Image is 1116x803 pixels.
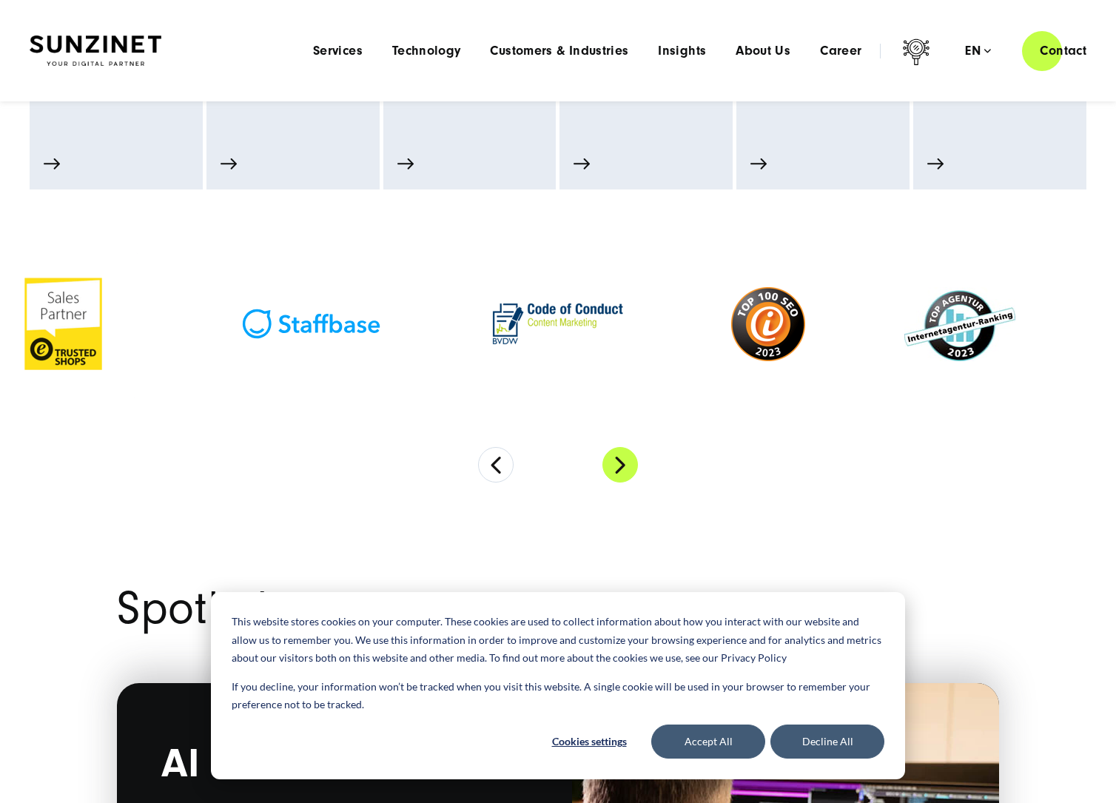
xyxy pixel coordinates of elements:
[651,725,765,759] button: Accept All
[736,44,790,58] a: About Us
[602,447,638,483] button: Next
[904,287,1015,361] img: SUNZINET Top Internet Agency Badge - Full Service Digital Agency SUNZINET
[392,44,461,58] a: Technology
[731,287,805,361] img: I business top 100 SEO badge - SEO Agency SUNZINET
[478,447,514,483] button: Previous
[117,586,999,631] h2: Spotlight
[965,44,991,58] div: en
[770,725,884,759] button: Decline All
[313,44,363,58] a: Services
[1022,30,1104,72] a: Contact
[30,36,161,67] img: SUNZINET Full Service Digital Agentur
[490,44,628,58] a: Customers & Industries
[232,678,884,714] p: If you decline, your information won’t be tracked when you visit this website. A single cookie wi...
[211,592,905,779] div: Cookie banner
[232,613,884,668] p: This website stores cookies on your computer. These cookies are used to collect information about...
[237,307,385,340] img: Staffbase Partner Agency - Digital Workplace Agency SUNZINET
[658,44,706,58] a: Insights
[484,295,632,353] img: BVDW Code of Conduct badge - Digital Marketing Agency SUNZINET
[532,725,646,759] button: Cookies settings
[820,44,861,58] a: Career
